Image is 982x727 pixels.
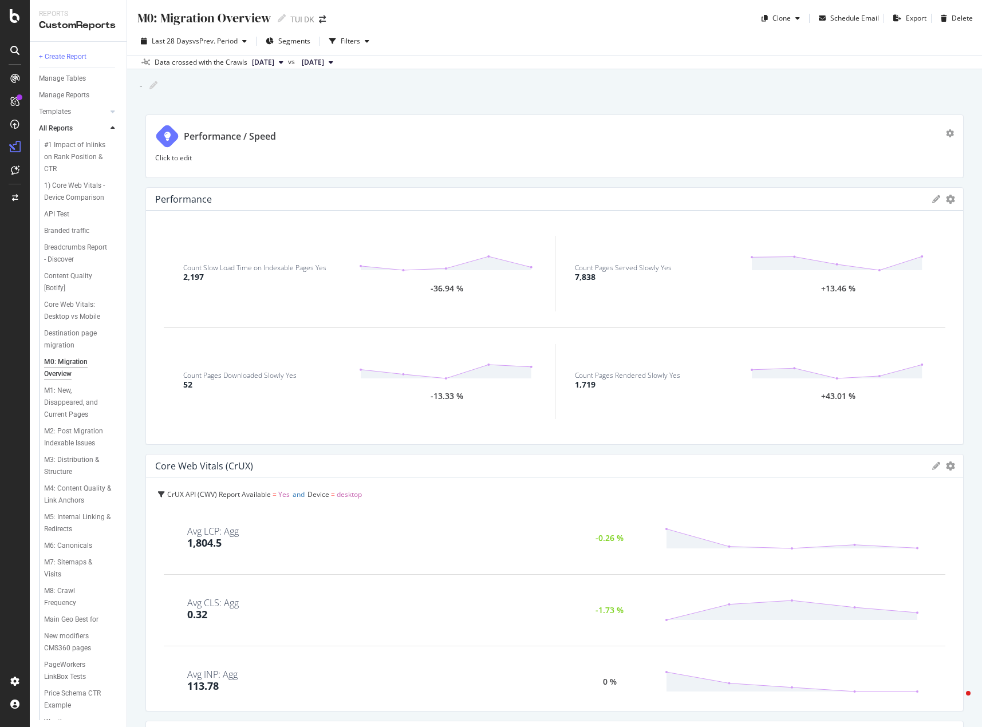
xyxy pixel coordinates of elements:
iframe: Intercom live chat [943,688,971,716]
span: Device [307,489,329,499]
span: and [293,489,305,499]
div: Branded traffic [44,225,89,237]
span: Yes [278,489,290,499]
a: Main Geo Best for [44,614,119,626]
span: desktop [337,489,362,499]
div: 1) Core Web Vitals - Device Comparison [44,180,112,204]
div: +43.01 % [821,393,855,400]
div: New modifiers CMS360 pages [44,630,111,654]
div: Count Slow Load Time on Indexable Pages Yes [183,264,326,271]
div: M3: Distribution & Structure [44,454,110,478]
a: New modifiers CMS360 pages [44,630,119,654]
div: Core Web Vitals (CrUX) [155,460,253,472]
a: #1 Impact of Inlinks on Rank Position & CTR [44,139,119,175]
a: M7: Sitemaps & Visits [44,556,119,580]
div: gear [946,195,955,203]
div: Main Geo Best for [44,614,98,626]
span: 2025 Aug. 13th [302,57,324,68]
div: Performance [155,193,212,205]
div: CustomReports [39,19,117,32]
div: - [139,80,143,91]
a: M2: Post Migration Indexable Issues [44,425,119,449]
div: Core Web Vitals (CrUX)geargearCrUX API (CWV) Report Available = YesandDevice = desktopAvg LCP: Ag... [145,454,964,712]
div: Avg CLS: Agg [187,598,239,607]
div: M7: Sitemaps & Visits [44,556,108,580]
a: All Reports [39,123,107,135]
a: M3: Distribution & Structure [44,454,119,478]
a: Destination page migration [44,327,119,351]
div: PerformancegeargearCount Slow Load Time on Indexable Pages Yes2,197-36.94 %Count Pages Served Slo... [145,187,964,445]
div: M5: Internal Linking & Redirects [44,511,111,535]
a: M4: Content Quality & Link Anchors [44,483,119,507]
div: Templates [39,106,71,118]
div: Delete [952,13,973,23]
a: + Create Report [39,51,119,63]
div: Schedule Email [830,13,879,23]
a: Core Web Vitals: Desktop vs Mobile [44,299,119,323]
span: CrUX API (CWV) Report Available [167,489,271,499]
div: -0.26 % [555,535,665,542]
div: Export [906,13,926,23]
div: Count Pages Downloaded Slowly Yes [183,372,297,379]
span: Segments [278,36,310,46]
button: Schedule Email [814,9,879,27]
div: Clone [772,13,791,23]
div: M0: Migration Overview [136,9,271,27]
a: Branded traffic [44,225,119,237]
div: Content Quality [Botify] [44,270,108,294]
a: Templates [39,106,107,118]
div: M2: Post Migration Indexable Issues [44,425,112,449]
div: Reports [39,9,117,19]
div: Breadcrumbs Report - Discover [44,242,111,266]
a: Manage Tables [39,73,119,85]
div: All Reports [39,123,73,135]
div: PageWorkers LinkBox Tests [44,659,110,683]
button: [DATE] [247,56,288,69]
div: +13.46 % [821,285,855,293]
div: Count Pages Rendered Slowly Yes [575,372,680,379]
div: Performance / SpeedClick to edit [145,114,964,178]
i: Edit report name [278,14,286,22]
a: Price Schema CTR Example [44,688,119,712]
div: 52 [183,379,192,390]
div: Count Pages Served Slowly Yes [575,264,672,271]
div: 113.78 [187,679,219,694]
p: Click to edit [155,153,954,163]
div: Core Web Vitals: Desktop vs Mobile [44,299,112,323]
button: [DATE] [297,56,338,69]
button: Export [889,9,926,27]
button: Delete [936,9,973,27]
div: Manage Tables [39,73,86,85]
a: M8: Crawl Frequency [44,585,119,609]
a: M5: Internal Linking & Redirects [44,511,119,535]
div: Data crossed with the Crawls [155,57,247,68]
div: Price Schema CTR Example [44,688,110,712]
a: Content Quality [Botify] [44,270,119,294]
span: vs [288,57,297,67]
div: 0.32 [187,607,207,622]
div: M4: Content Quality & Link Anchors [44,483,112,507]
button: Clone [757,9,804,27]
div: Manage Reports [39,89,89,101]
div: + Create Report [39,51,86,63]
button: Filters [325,32,374,50]
button: Last 28 DaysvsPrev. Period [136,32,251,50]
div: Avg LCP: Agg [187,527,239,536]
span: vs Prev. Period [192,36,238,46]
div: gear [946,462,955,470]
button: Segments [261,32,315,50]
div: 0 % [555,678,665,686]
a: 1) Core Web Vitals - Device Comparison [44,180,119,204]
a: M6: Canonicals [44,540,119,552]
a: PageWorkers LinkBox Tests [44,659,119,683]
a: Breadcrumbs Report - Discover [44,242,119,266]
span: = [273,489,277,499]
div: -13.33 % [431,393,463,400]
i: Edit report name [149,81,157,89]
div: -36.94 % [431,285,463,293]
div: gear [946,129,954,137]
div: M6: Canonicals [44,540,92,552]
div: API Test [44,208,69,220]
a: M1: New, Disappeared, and Current Pages [44,385,119,421]
div: 2,197 [183,271,204,283]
